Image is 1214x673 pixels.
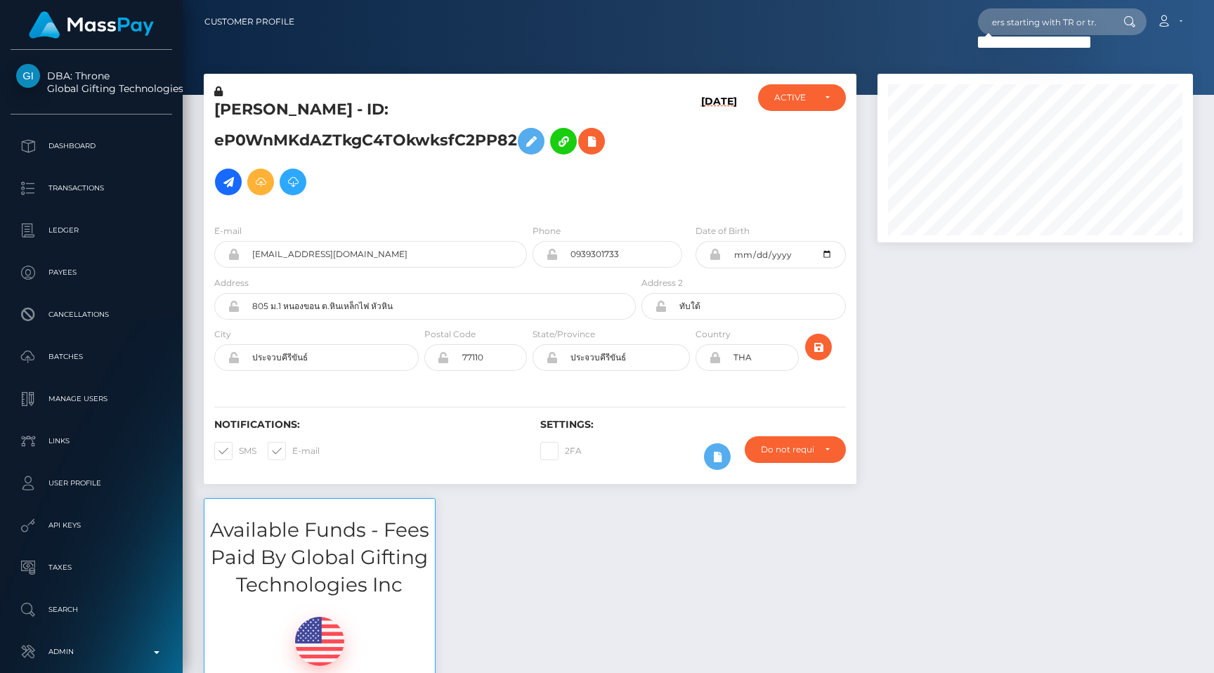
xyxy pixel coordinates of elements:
[11,592,172,627] a: Search
[16,346,167,367] p: Batches
[16,262,167,283] p: Payees
[11,129,172,164] a: Dashboard
[11,508,172,543] a: API Keys
[533,225,561,237] label: Phone
[214,419,519,431] h6: Notifications:
[268,442,320,460] label: E-mail
[214,442,256,460] label: SMS
[16,515,167,536] p: API Keys
[215,169,242,195] a: Initiate Payout
[701,96,737,207] h6: [DATE]
[16,557,167,578] p: Taxes
[214,225,242,237] label: E-mail
[295,617,344,666] img: USD.png
[16,136,167,157] p: Dashboard
[204,516,435,599] h3: Available Funds - Fees Paid By Global Gifting Technologies Inc
[11,171,172,206] a: Transactions
[16,599,167,620] p: Search
[11,466,172,501] a: User Profile
[696,328,731,341] label: Country
[11,339,172,374] a: Batches
[11,255,172,290] a: Payees
[641,277,683,289] label: Address 2
[16,431,167,452] p: Links
[758,84,846,111] button: ACTIVE
[16,304,167,325] p: Cancellations
[16,641,167,662] p: Admin
[204,7,294,37] a: Customer Profile
[214,328,231,341] label: City
[761,444,814,455] div: Do not require
[16,64,40,88] img: Global Gifting Technologies Inc
[214,99,628,202] h5: [PERSON_NAME] - ID: eP0WnMKdAZTkgC4TOkwksfC2PP82
[16,473,167,494] p: User Profile
[978,8,1110,35] input: Search...
[16,388,167,410] p: Manage Users
[16,178,167,199] p: Transactions
[29,11,154,39] img: MassPay Logo
[11,381,172,417] a: Manage Users
[424,328,476,341] label: Postal Code
[11,634,172,669] a: Admin
[16,220,167,241] p: Ledger
[11,550,172,585] a: Taxes
[11,297,172,332] a: Cancellations
[540,442,582,460] label: 2FA
[540,419,845,431] h6: Settings:
[533,328,595,341] label: State/Province
[696,225,750,237] label: Date of Birth
[745,436,846,463] button: Do not require
[11,70,172,95] span: DBA: Throne Global Gifting Technologies Inc
[11,424,172,459] a: Links
[11,213,172,248] a: Ledger
[214,277,249,289] label: Address
[774,92,814,103] div: ACTIVE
